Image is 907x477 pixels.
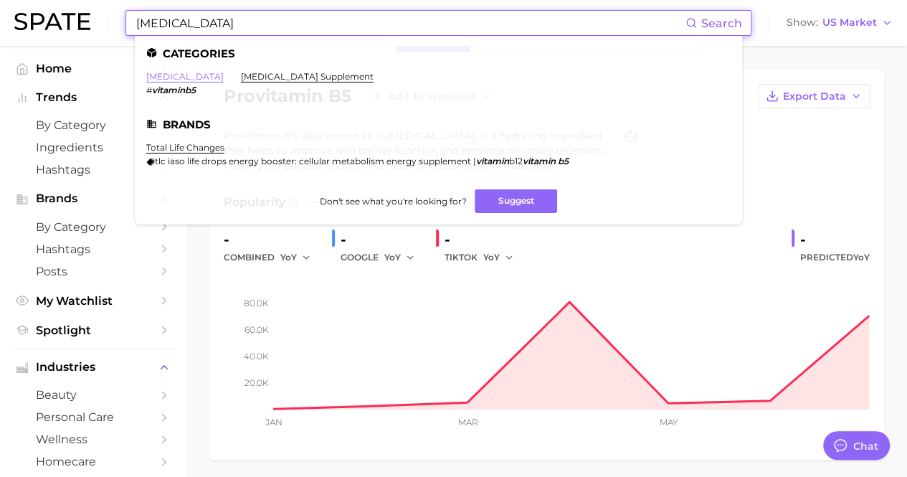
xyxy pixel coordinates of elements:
[11,238,175,260] a: Hashtags
[11,260,175,283] a: Posts
[11,136,175,159] a: Ingredients
[800,249,870,266] span: Predicted
[558,156,569,166] em: b5
[319,196,466,207] span: Don't see what you're looking for?
[11,450,175,473] a: homecare
[36,455,151,468] span: homecare
[152,85,196,95] em: vitaminb5
[509,156,523,166] span: b12
[36,265,151,278] span: Posts
[11,188,175,209] button: Brands
[224,228,320,251] div: -
[853,252,870,263] span: YoY
[14,13,90,30] img: SPATE
[36,141,151,154] span: Ingredients
[783,14,896,32] button: ShowUS Market
[36,242,151,256] span: Hashtags
[36,62,151,75] span: Home
[280,249,311,266] button: YoY
[11,384,175,406] a: beauty
[476,156,509,166] em: vitamin
[36,388,151,402] span: beauty
[146,85,152,95] span: #
[341,249,424,266] div: GOOGLE
[483,249,514,266] button: YoY
[445,228,523,251] div: -
[11,57,175,80] a: Home
[341,228,424,251] div: -
[11,356,175,378] button: Industries
[475,189,557,213] button: Suggest
[787,19,818,27] span: Show
[146,71,224,82] a: [MEDICAL_DATA]
[36,294,151,308] span: My Watchlist
[445,249,523,266] div: TIKTOK
[11,159,175,181] a: Hashtags
[36,163,151,176] span: Hashtags
[384,251,401,263] span: YoY
[11,319,175,341] a: Spotlight
[11,406,175,428] a: personal care
[155,156,476,166] span: tlc iaso life drops energy booster: cellular metabolism energy supplement |
[758,84,870,108] button: Export Data
[36,361,151,374] span: Industries
[135,11,685,35] input: Search here for a brand, industry, or ingredient
[523,156,556,166] em: vitamin
[146,142,224,153] a: total life changes
[265,417,282,428] tspan: Jan
[783,90,846,103] span: Export Data
[11,290,175,312] a: My Watchlist
[11,87,175,108] button: Trends
[36,433,151,446] span: wellness
[800,228,870,251] div: -
[822,19,877,27] span: US Market
[483,251,500,263] span: YoY
[36,118,151,132] span: by Category
[224,249,320,266] div: combined
[660,417,678,428] tspan: May
[36,410,151,424] span: personal care
[11,216,175,238] a: by Category
[11,428,175,450] a: wellness
[701,16,742,30] span: Search
[36,323,151,337] span: Spotlight
[280,251,297,263] span: YoY
[384,249,415,266] button: YoY
[11,114,175,136] a: by Category
[36,192,151,205] span: Brands
[36,220,151,234] span: by Category
[146,47,731,60] li: Categories
[241,71,374,82] a: [MEDICAL_DATA] supplement
[36,91,151,104] span: Trends
[458,417,478,428] tspan: Mar
[146,118,731,131] li: Brands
